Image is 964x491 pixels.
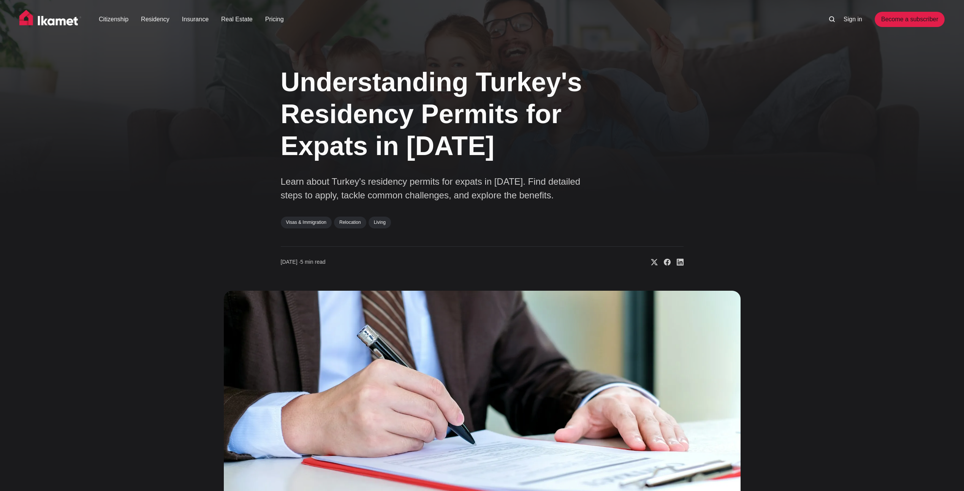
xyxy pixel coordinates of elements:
a: Sign in [844,15,862,24]
a: Citizenship [99,15,128,24]
a: Visas & Immigration [281,217,332,228]
a: Living [369,217,391,228]
a: Pricing [265,15,284,24]
p: Learn about Turkey's residency permits for expats in [DATE]. Find detailed steps to apply, tackle... [281,175,585,202]
h1: Understanding Turkey's Residency Permits for Expats in [DATE] [281,66,608,162]
img: Ikamet home [19,10,82,29]
a: Share on X [645,258,658,266]
a: Real Estate [221,15,253,24]
a: Residency [141,15,169,24]
a: Share on Facebook [658,258,671,266]
a: Share on Linkedin [671,258,684,266]
span: [DATE] ∙ [281,259,301,265]
a: Insurance [182,15,209,24]
a: Become a subscriber [875,12,945,27]
time: 5 min read [281,258,326,266]
a: Relocation [334,217,366,228]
